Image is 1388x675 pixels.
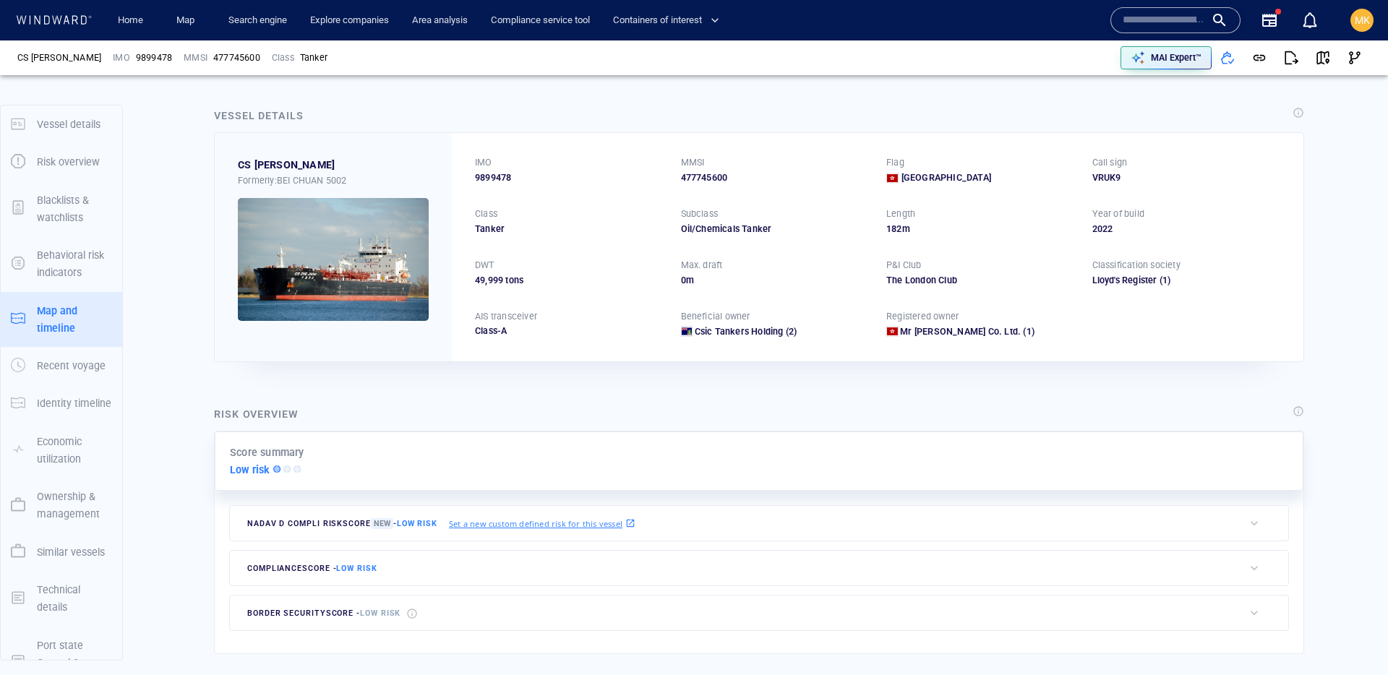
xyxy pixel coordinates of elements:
[1,311,122,325] a: Map and timeline
[607,8,732,33] button: Containers of interest
[681,275,686,285] span: 0
[695,326,784,337] span: Csic Tankers Holding
[336,564,377,573] span: Low risk
[475,310,537,323] p: AIS transceiver
[1339,42,1371,74] button: Visual Link Analysis
[1301,12,1319,29] div: Notification center
[1151,51,1201,64] p: MAI Expert™
[37,488,112,523] p: Ownership & management
[475,274,664,287] div: 49,999 tons
[1,181,122,237] button: Blacklists & watchlists
[107,8,153,33] button: Home
[300,51,327,64] div: Tanker
[397,519,437,528] span: Low risk
[1307,42,1339,74] button: View on map
[213,51,260,64] div: 477745600
[681,310,750,323] p: Beneficial owner
[37,581,112,616] p: Technical details
[37,543,105,561] p: Similar vessels
[1092,156,1128,169] p: Call sign
[17,51,101,64] span: CS ZHE JIANG
[1,655,122,668] a: Port state Control & Casualties
[681,223,870,236] div: Oil/Chemicals Tanker
[1157,274,1280,287] span: (1)
[1,384,122,422] button: Identity timeline
[247,518,437,529] span: Nadav D Compli risk score -
[304,8,395,33] a: Explore companies
[112,8,149,33] a: Home
[406,8,474,33] button: Area analysis
[1,533,122,571] button: Similar vessels
[900,326,1021,337] span: Mr Diligence Co. Ltd.
[1,347,122,384] button: Recent voyage
[165,8,211,33] button: Map
[902,223,910,234] span: m
[113,51,130,64] p: IMO
[681,156,705,169] p: MMSI
[272,51,294,64] p: Class
[171,8,205,33] a: Map
[886,223,902,234] span: 182
[37,302,112,337] p: Map and timeline
[449,515,635,531] a: Set a new custom defined risk for this vessel
[901,171,991,184] span: [GEOGRAPHIC_DATA]
[681,207,719,220] p: Subclass
[17,51,101,64] div: CS [PERSON_NAME]
[613,12,719,29] span: Containers of interest
[886,259,922,272] p: P&I Club
[1,236,122,292] button: Behavioral risk indicators
[360,609,400,618] span: Low risk
[37,153,100,171] p: Risk overview
[1348,6,1376,35] button: MK
[1,478,122,533] button: Ownership & management
[1092,207,1145,220] p: Year of build
[686,275,694,285] span: m
[475,325,507,336] span: Class-A
[37,395,111,412] p: Identity timeline
[1,571,122,627] button: Technical details
[1,442,122,456] a: Economic utilization
[1,201,122,215] a: Blacklists & watchlists
[1,358,122,372] a: Recent voyage
[238,156,335,173] span: CS ZHE JIANG
[214,405,299,423] div: Risk overview
[1,106,122,143] button: Vessel details
[1,423,122,478] button: Economic utilization
[886,310,959,323] p: Registered owner
[184,51,207,64] p: MMSI
[784,325,797,338] span: (2)
[1,143,122,181] button: Risk overview
[1092,274,1281,287] div: Lloyd's Register
[37,357,106,374] p: Recent voyage
[886,156,904,169] p: Flag
[247,609,400,618] span: border security score -
[475,223,664,236] div: Tanker
[214,107,304,124] div: Vessel details
[1,116,122,130] a: Vessel details
[1,257,122,270] a: Behavioral risk indicators
[475,156,492,169] p: IMO
[223,8,293,33] a: Search engine
[485,8,596,33] a: Compliance service tool
[1092,223,1281,236] div: 2022
[1,155,122,168] a: Risk overview
[230,444,304,461] p: Score summary
[1092,259,1181,272] p: Classification society
[1243,42,1275,74] button: Get link
[1092,274,1157,287] div: Lloyd's Register
[1092,171,1281,184] div: VRUK9
[238,156,335,173] div: CS [PERSON_NAME]
[1021,325,1034,338] span: (1)
[1,396,122,410] a: Identity timeline
[136,51,172,64] span: 9899478
[238,174,429,187] div: Formerly: BEI CHUAN 5002
[1327,610,1377,664] iframe: Chat
[886,274,1075,287] div: The London Club
[475,259,494,272] p: DWT
[238,198,429,321] img: 61f426040ad2b8492cb7af23_0
[886,207,915,220] p: Length
[1121,46,1212,69] button: MAI Expert™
